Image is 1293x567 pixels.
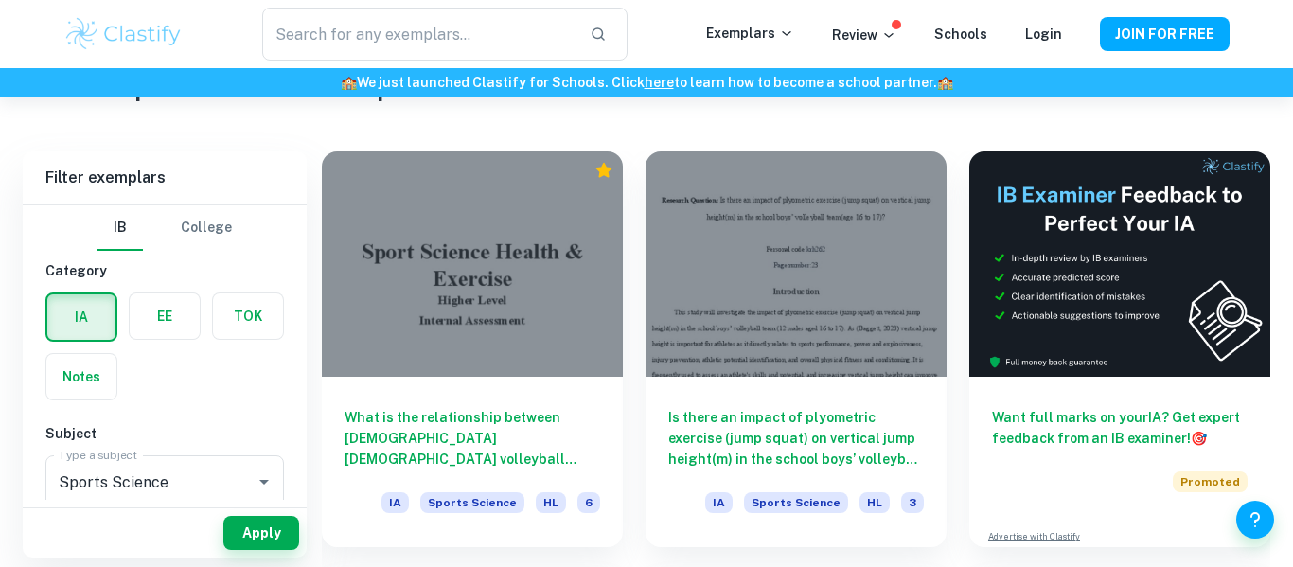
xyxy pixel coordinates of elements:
[46,354,116,399] button: Notes
[181,205,232,251] button: College
[832,25,896,45] p: Review
[594,161,613,180] div: Premium
[59,447,137,463] label: Type a subject
[668,407,924,470] h6: Is there an impact of plyometric exercise (jump squat) on vertical jump height(m) in the school b...
[97,205,232,251] div: Filter type choice
[322,151,623,547] a: What is the relationship between [DEMOGRAPHIC_DATA] [DEMOGRAPHIC_DATA] volleyball players lower-b...
[97,205,143,251] button: IB
[251,469,277,495] button: Open
[1236,501,1274,539] button: Help and Feedback
[63,15,184,53] img: Clastify logo
[988,530,1080,543] a: Advertise with Clastify
[420,492,524,513] span: Sports Science
[901,492,924,513] span: 3
[1025,27,1062,42] a: Login
[341,75,357,90] span: 🏫
[213,293,283,339] button: TOK
[4,72,1289,93] h6: We just launched Clastify for Schools. Click to learn how to become a school partner.
[23,151,307,204] h6: Filter exemplars
[705,492,733,513] span: IA
[937,75,953,90] span: 🏫
[646,151,947,547] a: Is there an impact of plyometric exercise (jump squat) on vertical jump height(m) in the school b...
[381,492,409,513] span: IA
[645,75,674,90] a: here
[706,23,794,44] p: Exemplars
[47,294,115,340] button: IA
[345,407,600,470] h6: What is the relationship between [DEMOGRAPHIC_DATA] [DEMOGRAPHIC_DATA] volleyball players lower-b...
[859,492,890,513] span: HL
[536,492,566,513] span: HL
[969,151,1270,547] a: Want full marks on yourIA? Get expert feedback from an IB examiner!PromotedAdvertise with Clastify
[223,516,299,550] button: Apply
[1191,431,1207,446] span: 🎯
[1173,471,1248,492] span: Promoted
[130,293,200,339] button: EE
[45,260,284,281] h6: Category
[992,407,1248,449] h6: Want full marks on your IA ? Get expert feedback from an IB examiner!
[577,492,600,513] span: 6
[934,27,987,42] a: Schools
[744,492,848,513] span: Sports Science
[1100,17,1230,51] button: JOIN FOR FREE
[45,423,284,444] h6: Subject
[262,8,575,61] input: Search for any exemplars...
[969,151,1270,377] img: Thumbnail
